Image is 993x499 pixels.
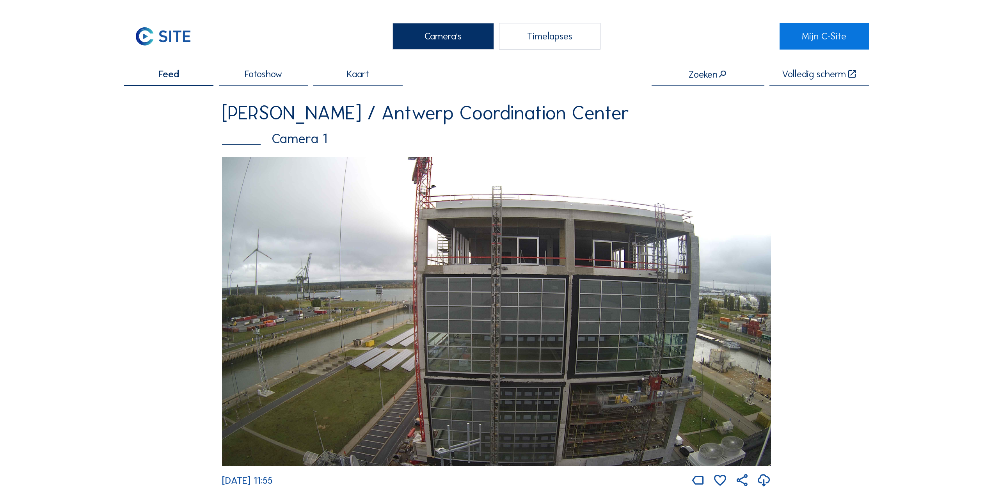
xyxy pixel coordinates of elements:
[347,69,369,79] span: Kaart
[124,23,202,49] img: C-SITE Logo
[222,103,771,123] div: [PERSON_NAME] / Antwerp Coordination Center
[124,23,213,49] a: C-SITE Logo
[245,69,282,79] span: Fotoshow
[780,23,869,49] a: Mijn C-Site
[393,23,494,49] div: Camera's
[222,132,771,146] div: Camera 1
[222,474,273,487] span: [DATE] 11:55
[782,69,846,80] div: Volledig scherm
[158,69,179,79] span: Feed
[222,157,771,466] img: Image
[499,23,600,49] div: Timelapses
